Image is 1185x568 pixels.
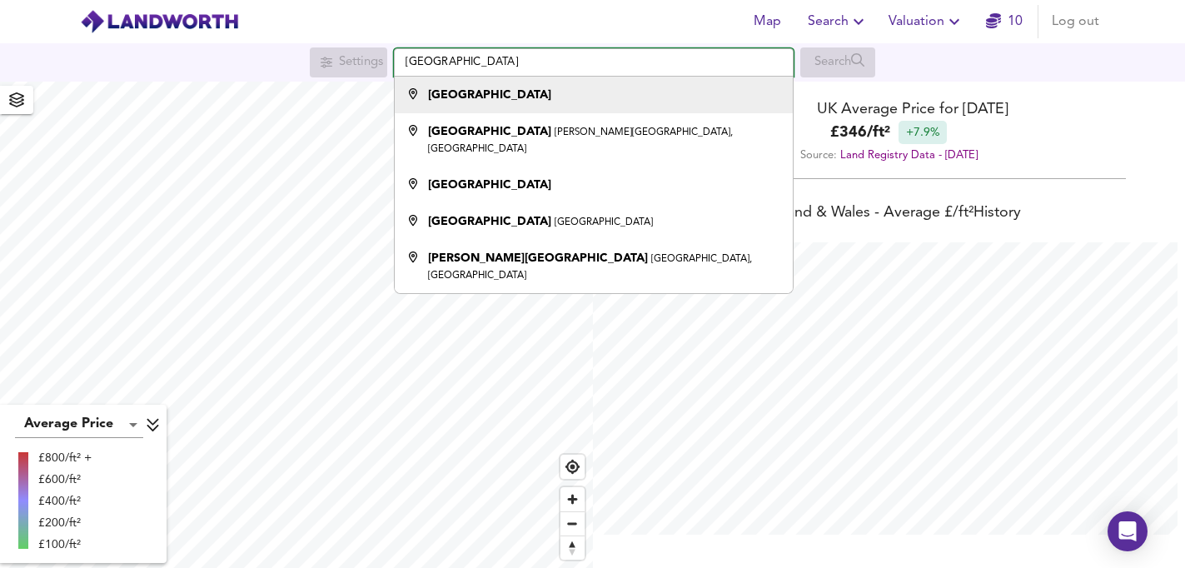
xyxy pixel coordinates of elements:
strong: [GEOGRAPHIC_DATA] [428,216,551,227]
span: Zoom out [560,512,585,536]
button: Log out [1045,5,1106,38]
button: Valuation [882,5,971,38]
span: Map [748,10,788,33]
div: £600/ft² [38,471,92,488]
img: logo [80,9,239,34]
span: Search [808,10,869,33]
div: £400/ft² [38,493,92,510]
b: £ 346 / ft² [830,122,890,144]
div: Average Price [15,411,143,438]
button: Find my location [560,455,585,479]
div: Search for a location first or explore the map [800,47,876,77]
div: +7.9% [899,121,947,144]
a: 10 [986,10,1023,33]
span: Reset bearing to north [560,536,585,560]
div: £100/ft² [38,536,92,553]
button: Map [741,5,794,38]
div: £200/ft² [38,515,92,531]
input: Enter a location... [394,48,794,77]
div: £800/ft² + [38,450,92,466]
button: 10 [978,5,1031,38]
strong: [PERSON_NAME][GEOGRAPHIC_DATA] [428,252,648,264]
div: Open Intercom Messenger [1108,511,1148,551]
a: Land Registry Data - [DATE] [840,150,978,161]
strong: [GEOGRAPHIC_DATA] [428,126,551,137]
span: Log out [1052,10,1099,33]
button: Zoom out [560,511,585,536]
button: Search [801,5,875,38]
strong: [GEOGRAPHIC_DATA] [428,89,551,101]
small: [GEOGRAPHIC_DATA] [555,217,653,227]
button: Zoom in [560,487,585,511]
span: Valuation [889,10,964,33]
small: [PERSON_NAME][GEOGRAPHIC_DATA], [GEOGRAPHIC_DATA] [428,127,733,154]
div: Search for a location first or explore the map [310,47,387,77]
strong: [GEOGRAPHIC_DATA] [428,179,551,191]
button: Reset bearing to north [560,536,585,560]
